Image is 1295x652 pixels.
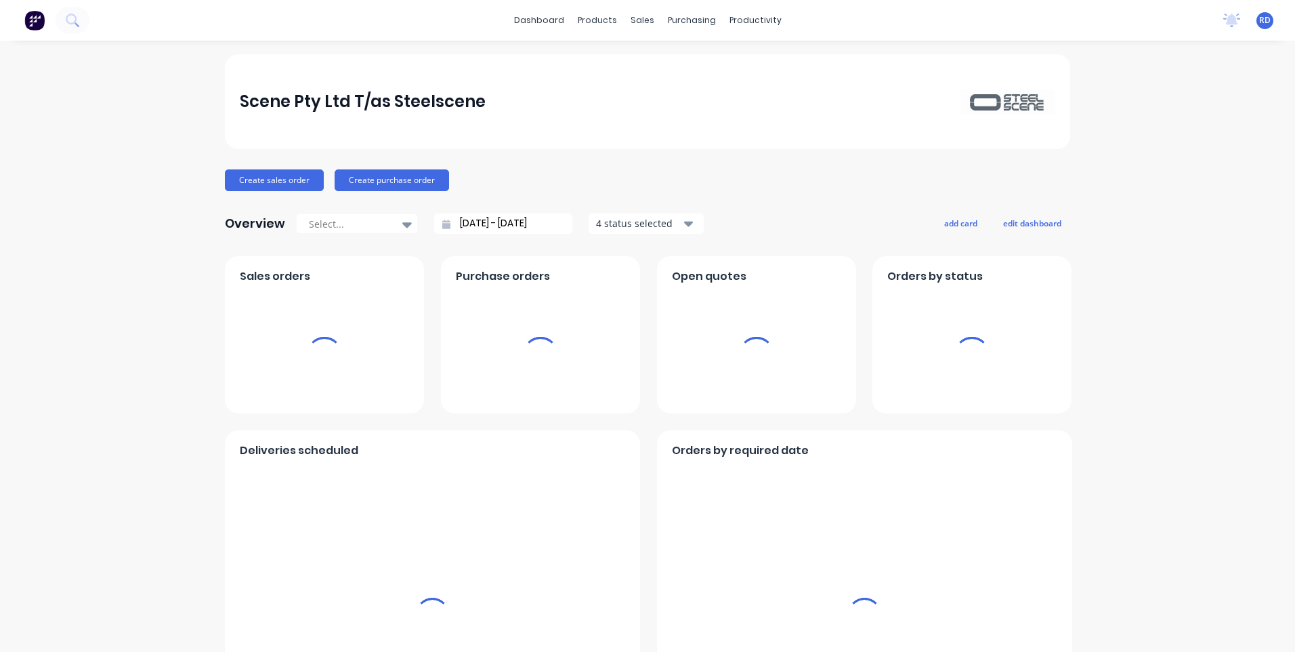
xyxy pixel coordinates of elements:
span: Purchase orders [456,268,550,285]
span: Open quotes [672,268,746,285]
button: 4 status selected [589,213,704,234]
span: RD [1259,14,1271,26]
span: Sales orders [240,268,310,285]
span: Orders by required date [672,443,809,459]
button: Create sales order [225,169,324,191]
button: Create purchase order [335,169,449,191]
div: purchasing [661,10,723,30]
a: dashboard [507,10,571,30]
div: Scene Pty Ltd T/as Steelscene [240,88,486,115]
div: 4 status selected [596,216,681,230]
button: edit dashboard [994,214,1070,232]
img: Scene Pty Ltd T/as Steelscene [960,89,1055,113]
div: sales [624,10,661,30]
img: Factory [24,10,45,30]
span: Deliveries scheduled [240,443,358,459]
button: add card [935,214,986,232]
div: productivity [723,10,788,30]
span: Orders by status [887,268,983,285]
div: products [571,10,624,30]
div: Overview [225,210,285,237]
